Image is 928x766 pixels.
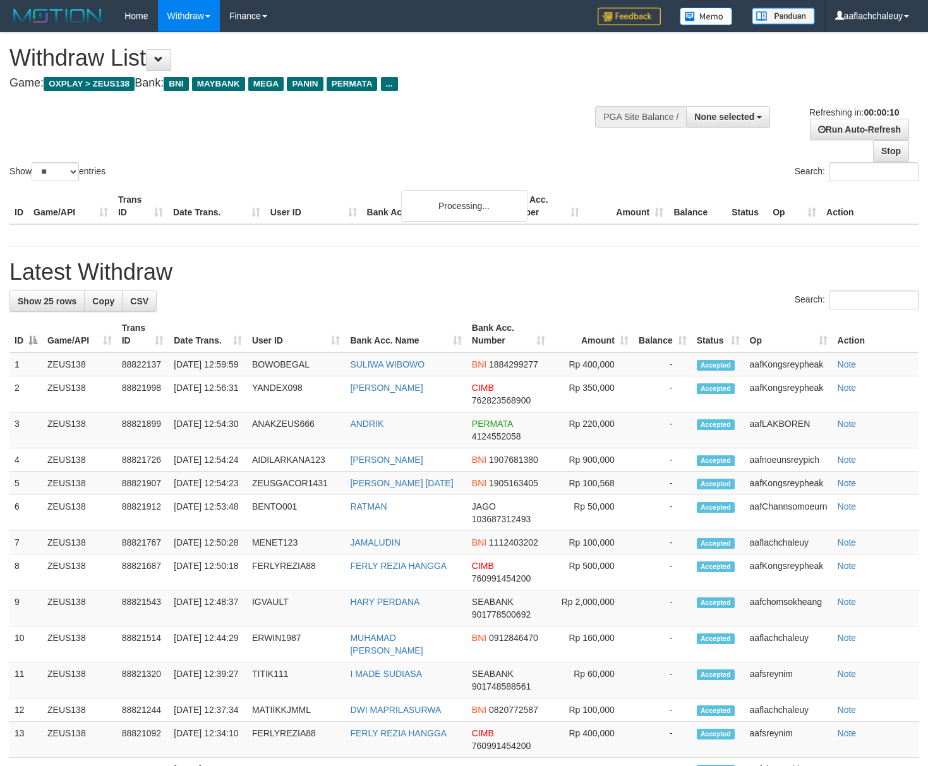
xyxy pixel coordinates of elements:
[247,412,345,448] td: ANAKZEUS666
[745,722,833,758] td: aafsreynim
[697,479,735,489] span: Accepted
[472,501,496,512] span: JAGO
[550,698,634,722] td: Rp 100,000
[634,698,692,722] td: -
[472,478,486,488] span: BNI
[472,431,521,441] span: Copy 4124552058 to clipboard
[9,376,42,412] td: 2
[117,448,169,472] td: 88821726
[113,188,168,224] th: Trans ID
[117,698,169,722] td: 88821244
[472,395,531,405] span: Copy 762823568900 to clipboard
[42,448,117,472] td: ZEUS138
[350,501,387,512] a: RATMAN
[634,531,692,554] td: -
[550,472,634,495] td: Rp 100,568
[130,296,148,306] span: CSV
[350,669,422,679] a: I MADE SUDIASA
[598,8,661,25] img: Feedback.jpg
[686,106,770,128] button: None selected
[84,290,123,312] a: Copy
[350,705,441,715] a: DWI MAPRILASURWA
[697,597,735,608] span: Accepted
[697,705,735,716] span: Accepted
[9,260,919,285] h1: Latest Withdraw
[829,162,919,181] input: Search:
[169,531,247,554] td: [DATE] 12:50:28
[472,455,486,465] span: BNI
[768,188,821,224] th: Op
[117,662,169,698] td: 88821320
[745,472,833,495] td: aafKongsreypheak
[472,383,494,393] span: CIMB
[248,77,284,91] span: MEGA
[247,531,345,554] td: MENET123
[838,633,857,643] a: Note
[550,554,634,590] td: Rp 500,000
[350,478,453,488] a: [PERSON_NAME] [DATE]
[9,554,42,590] td: 8
[489,537,538,548] span: Copy 1112403202 to clipboard
[634,662,692,698] td: -
[9,45,606,71] h1: Withdraw List
[247,698,345,722] td: MATIIKKJMML
[838,537,857,548] a: Note
[117,412,169,448] td: 88821899
[169,626,247,662] td: [DATE] 12:44:29
[697,669,735,680] span: Accepted
[838,478,857,488] a: Note
[42,554,117,590] td: ZEUS138
[122,290,157,312] a: CSV
[18,296,76,306] span: Show 25 rows
[472,741,531,751] span: Copy 760991454200 to clipboard
[595,106,686,128] div: PGA Site Balance /
[745,662,833,698] td: aafsreynim
[472,633,486,643] span: BNI
[550,662,634,698] td: Rp 60,000
[634,316,692,352] th: Balance: activate to sort column ascending
[247,590,345,626] td: IGVAULT
[472,728,494,738] span: CIMB
[809,107,899,117] span: Refreshing in:
[247,316,345,352] th: User ID: activate to sort column ascending
[472,514,531,524] span: Copy 103687312493 to clipboard
[9,290,85,312] a: Show 25 rows
[692,316,745,352] th: Status: activate to sort column ascending
[752,8,815,25] img: panduan.png
[634,352,692,376] td: -
[169,316,247,352] th: Date Trans.: activate to sort column ascending
[489,633,538,643] span: Copy 0912846470 to clipboard
[821,188,919,224] th: Action
[745,531,833,554] td: aaflachchaleuy
[117,495,169,531] td: 88821912
[550,352,634,376] td: Rp 400,000
[28,188,113,224] th: Game/API
[838,705,857,715] a: Note
[472,573,531,583] span: Copy 760991454200 to clipboard
[117,626,169,662] td: 88821514
[169,554,247,590] td: [DATE] 12:50:18
[550,626,634,662] td: Rp 160,000
[584,188,668,224] th: Amount
[745,698,833,722] td: aaflachchaleuy
[117,376,169,412] td: 88821998
[169,352,247,376] td: [DATE] 12:59:59
[42,316,117,352] th: Game/API: activate to sort column ascending
[838,728,857,738] a: Note
[745,448,833,472] td: aafnoeunsreypich
[697,561,735,572] span: Accepted
[9,6,105,25] img: MOTION_logo.png
[472,669,514,679] span: SEABANK
[9,472,42,495] td: 5
[9,495,42,531] td: 6
[838,597,857,607] a: Note
[42,472,117,495] td: ZEUS138
[169,412,247,448] td: [DATE] 12:54:30
[745,495,833,531] td: aafChannsomoeurn
[350,537,400,548] a: JAMALUDIN
[42,412,117,448] td: ZEUS138
[472,681,531,691] span: Copy 901748588561 to clipboard
[745,590,833,626] td: aafchomsokheang
[169,590,247,626] td: [DATE] 12:48:37
[169,722,247,758] td: [DATE] 12:34:10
